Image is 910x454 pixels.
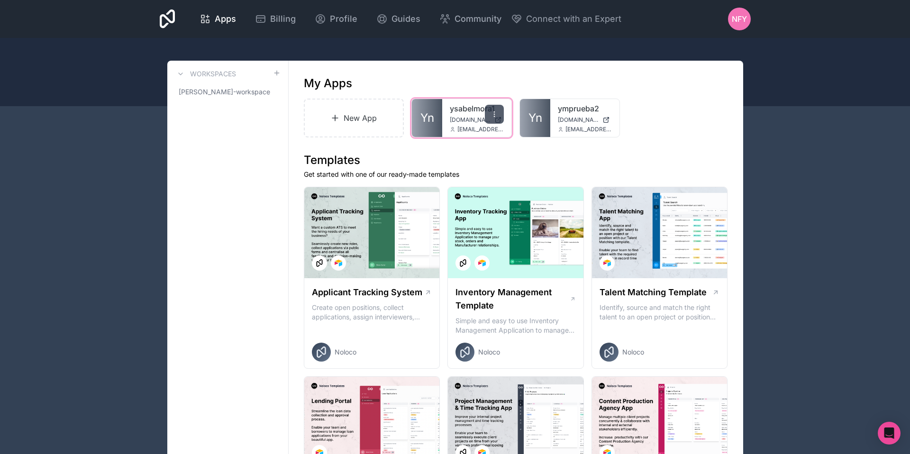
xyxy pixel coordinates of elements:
[455,12,501,26] span: Community
[478,347,500,357] span: Noloco
[878,422,901,445] div: Open Intercom Messenger
[520,99,550,137] a: Yn
[192,9,244,29] a: Apps
[432,9,509,29] a: Community
[247,9,303,29] a: Billing
[603,259,611,267] img: Airtable Logo
[600,303,720,322] p: Identify, source and match the right talent to an open project or position with our Talent Matchi...
[600,286,707,299] h1: Talent Matching Template
[391,12,420,26] span: Guides
[450,116,491,124] span: [DOMAIN_NAME]
[478,259,486,267] img: Airtable Logo
[179,87,270,97] span: [PERSON_NAME]-workspace
[412,99,442,137] a: Yn
[450,116,504,124] a: [DOMAIN_NAME]
[558,116,599,124] span: [DOMAIN_NAME]
[732,13,747,25] span: NFY
[528,110,542,126] span: Yn
[304,76,352,91] h1: My Apps
[270,12,296,26] span: Billing
[558,103,612,114] a: ymprueba2
[304,153,728,168] h1: Templates
[312,303,432,322] p: Create open positions, collect applications, assign interviewers, centralise candidate feedback a...
[526,12,621,26] span: Connect with an Expert
[304,99,404,137] a: New App
[175,83,281,100] a: [PERSON_NAME]-workspace
[304,170,728,179] p: Get started with one of our ready-made templates
[420,110,434,126] span: Yn
[511,12,621,26] button: Connect with an Expert
[312,286,422,299] h1: Applicant Tracking System
[335,259,342,267] img: Airtable Logo
[457,126,504,133] span: [EMAIL_ADDRESS][DOMAIN_NAME]
[565,126,612,133] span: [EMAIL_ADDRESS][DOMAIN_NAME]
[330,12,357,26] span: Profile
[175,68,236,80] a: Workspaces
[369,9,428,29] a: Guides
[455,316,576,335] p: Simple and easy to use Inventory Management Application to manage your stock, orders and Manufact...
[558,116,612,124] a: [DOMAIN_NAME]
[215,12,236,26] span: Apps
[190,69,236,79] h3: Workspaces
[335,347,356,357] span: Noloco
[622,347,644,357] span: Noloco
[455,286,569,312] h1: Inventory Management Template
[307,9,365,29] a: Profile
[450,103,504,114] a: ysabelmora1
